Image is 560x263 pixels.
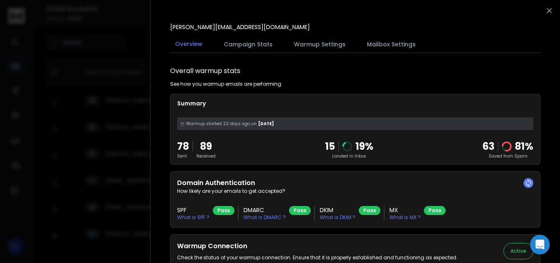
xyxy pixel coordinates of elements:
p: How likely are your emails to get accepted? [177,188,533,194]
button: Warmup Settings [289,35,351,53]
p: 15 [325,140,335,153]
span: Warmup started 22 days ago on [186,121,257,127]
h1: Overall warmup stats [170,66,240,76]
p: What is DKIM ? [320,214,355,221]
p: 78 [177,140,189,153]
p: [PERSON_NAME][EMAIL_ADDRESS][DOMAIN_NAME] [170,23,310,31]
h3: SPF [177,206,209,214]
div: Pass [359,206,380,215]
button: Active [503,243,533,259]
button: Campaign Stats [219,35,278,53]
h2: Warmup Connection [177,241,458,251]
p: Check the status of your warmup connection. Ensure that it is properly established and functionin... [177,254,458,261]
h3: DMARC [244,206,286,214]
div: Open Intercom Messenger [530,235,550,254]
button: Overview [170,35,207,54]
div: Pass [289,206,311,215]
button: Mailbox Settings [362,35,421,53]
p: What is SPF ? [177,214,209,221]
p: Sent [177,153,189,159]
p: What is MX ? [389,214,421,221]
p: Landed in Inbox [325,153,373,159]
p: Saved from Spam [483,153,533,159]
p: Summary [177,99,533,107]
h3: DKIM [320,206,355,214]
p: What is DMARC ? [244,214,286,221]
h3: MX [389,206,421,214]
div: Pass [424,206,446,215]
p: See how you warmup emails are performing [170,81,281,87]
div: Pass [213,206,234,215]
p: 19 % [355,140,373,153]
p: Received [196,153,216,159]
strong: 63 [483,140,494,153]
p: 89 [196,140,216,153]
h2: Domain Authentication [177,178,533,188]
p: 81 % [515,140,533,153]
div: [DATE] [177,117,533,130]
